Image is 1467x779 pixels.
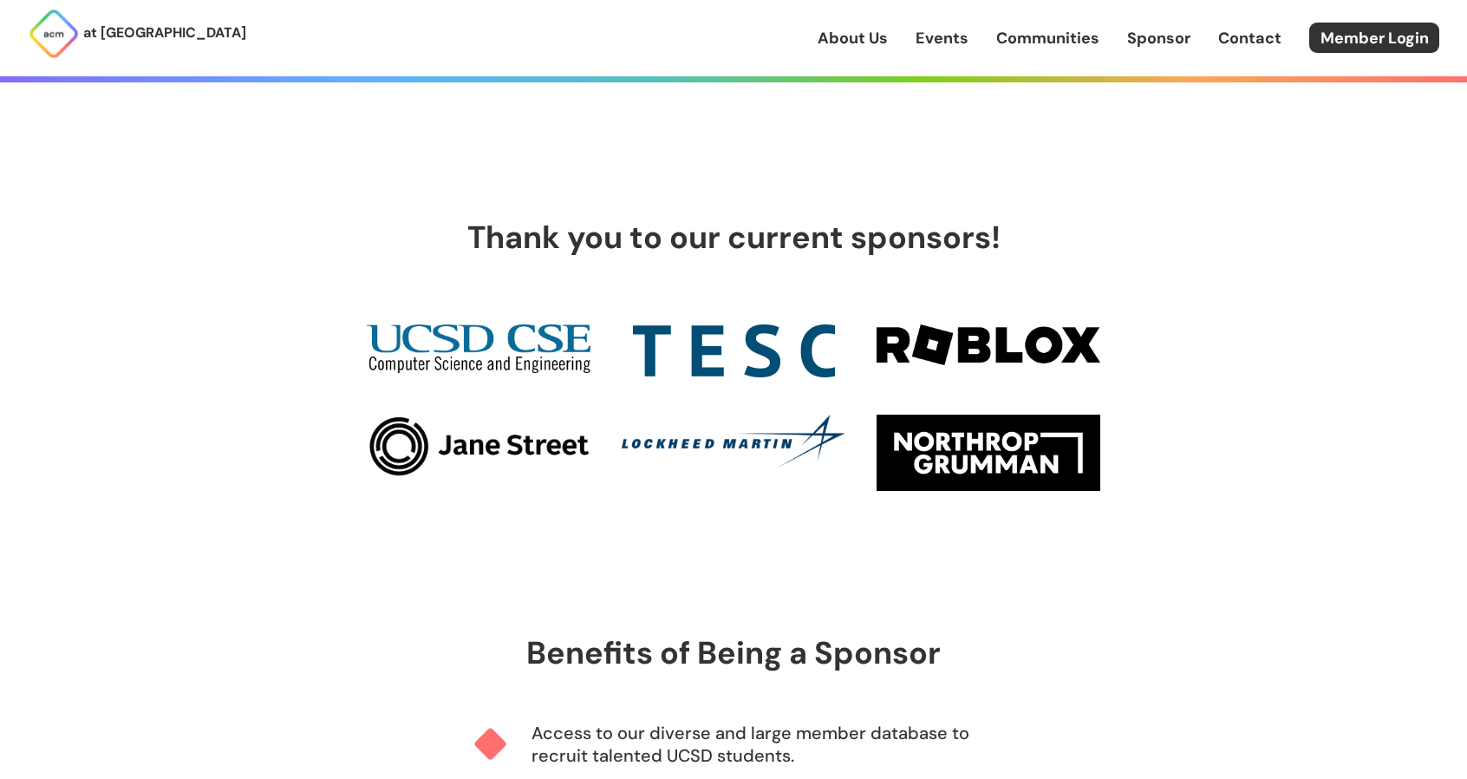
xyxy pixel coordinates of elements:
a: Contact [1218,27,1281,49]
a: at [GEOGRAPHIC_DATA] [28,8,246,60]
a: Events [916,27,968,49]
img: Roblox [877,324,1100,366]
img: red bullet [473,727,531,762]
p: at [GEOGRAPHIC_DATA] [83,22,246,44]
p: Access to our diverse and large member database to recruit talented UCSD students. [531,722,994,767]
img: Lockheed Martin [622,415,845,468]
a: Sponsor [1127,27,1190,49]
a: Member Login [1309,23,1439,53]
img: CSE [367,324,590,373]
img: Jane Street [367,415,590,478]
img: Northrop Grumman [877,415,1100,491]
a: About Us [818,27,888,49]
a: Communities [996,27,1099,49]
h1: Benefits of Being a Sponsor [526,636,941,671]
img: TESC [633,324,835,377]
h1: Thank you to our current sponsors! [433,220,1035,255]
img: ACM Logo [28,8,80,60]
